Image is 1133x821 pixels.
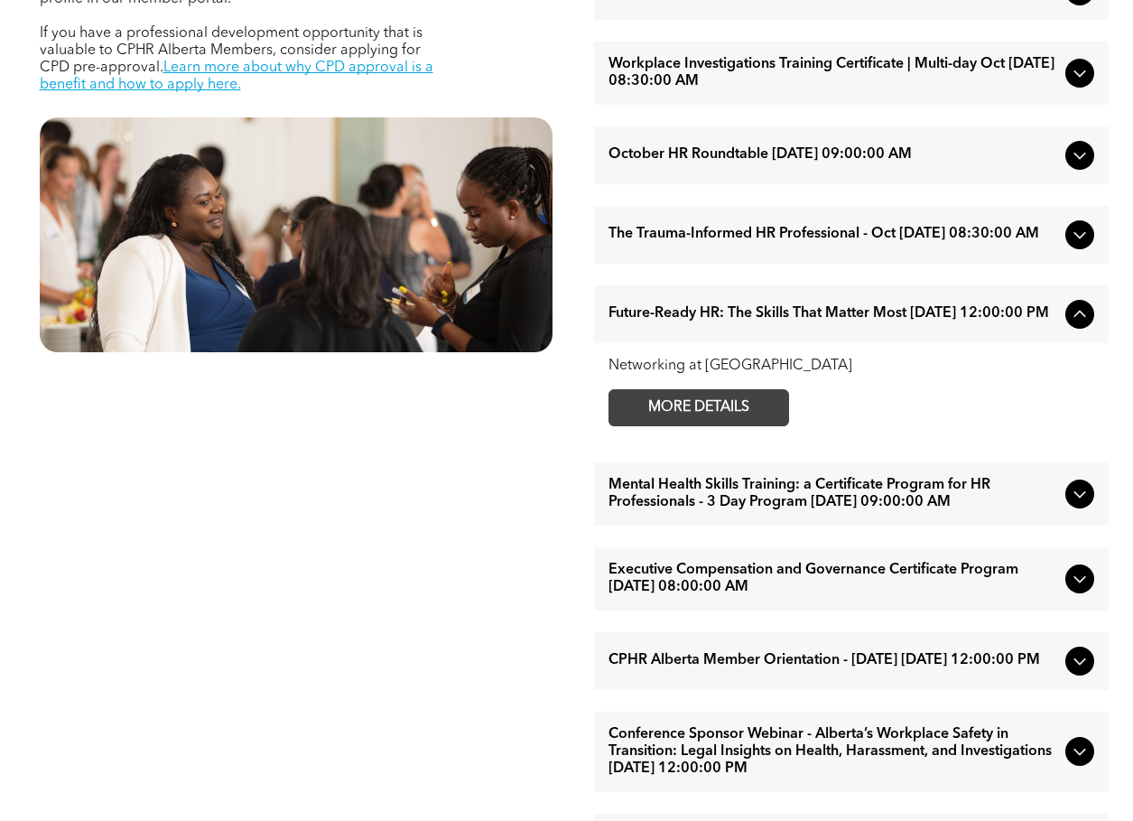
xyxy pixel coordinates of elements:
[608,226,1058,243] span: The Trauma-Informed HR Professional - Oct [DATE] 08:30:00 AM
[627,390,770,425] span: MORE DETAILS
[608,305,1058,322] span: Future-Ready HR: The Skills That Matter Most [DATE] 12:00:00 PM
[40,61,433,92] a: Learn more about why CPD approval is a benefit and how to apply here.
[608,56,1058,90] span: Workplace Investigations Training Certificate | Multi-day Oct [DATE] 08:30:00 AM
[608,389,789,426] a: MORE DETAILS
[608,358,1094,375] div: Networking at [GEOGRAPHIC_DATA]
[608,477,1058,511] span: Mental Health Skills Training: a Certificate Program for HR Professionals - 3 Day Program [DATE] ...
[40,26,423,75] span: If you have a professional development opportunity that is valuable to CPHR Alberta Members, cons...
[608,726,1058,778] span: Conference Sponsor Webinar - Alberta’s Workplace Safety in Transition: Legal Insights on Health, ...
[608,652,1058,669] span: CPHR Alberta Member Orientation - [DATE] [DATE] 12:00:00 PM
[608,562,1058,596] span: Executive Compensation and Governance Certificate Program [DATE] 08:00:00 AM
[608,146,1058,163] span: October HR Roundtable [DATE] 09:00:00 AM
